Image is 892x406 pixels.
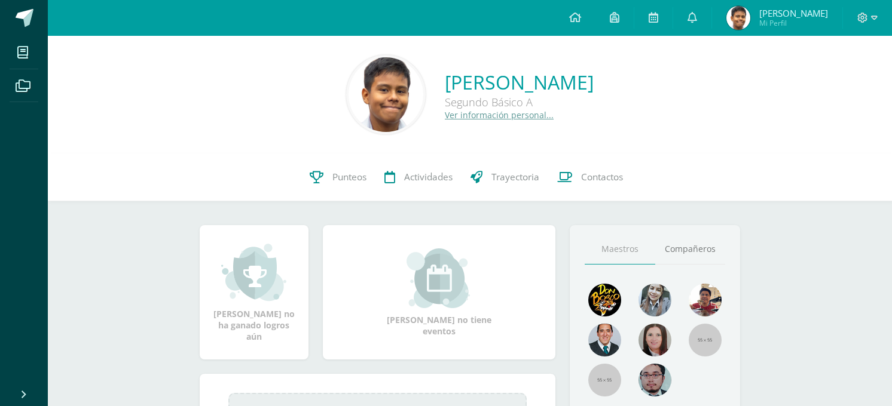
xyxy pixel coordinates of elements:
[445,109,554,121] a: Ver información personal...
[588,364,621,396] img: 55x55
[379,248,499,337] div: [PERSON_NAME] no tiene eventos
[639,284,671,316] img: 45bd7986b8947ad7e5894cbc9b781108.png
[491,171,539,183] span: Trayectoria
[407,248,472,308] img: event_small.png
[375,153,462,201] a: Actividades
[445,69,594,95] a: [PERSON_NAME]
[404,171,453,183] span: Actividades
[581,171,623,183] span: Contactos
[301,153,375,201] a: Punteos
[349,57,423,132] img: 03d5e849d87a0c62c6a3f0d82f297cdd.png
[332,171,366,183] span: Punteos
[588,284,621,316] img: 29fc2a48271e3f3676cb2cb292ff2552.png
[639,364,671,396] img: d0e54f245e8330cebada5b5b95708334.png
[726,6,750,30] img: e2780ad11cebbfac2d229f9ada3b6567.png
[759,18,828,28] span: Mi Perfil
[221,242,286,302] img: achievement_small.png
[445,95,594,109] div: Segundo Básico A
[212,242,297,342] div: [PERSON_NAME] no ha ganado logros aún
[655,234,726,264] a: Compañeros
[639,324,671,356] img: 67c3d6f6ad1c930a517675cdc903f95f.png
[462,153,548,201] a: Trayectoria
[548,153,632,201] a: Contactos
[588,324,621,356] img: eec80b72a0218df6e1b0c014193c2b59.png
[689,284,722,316] img: 11152eb22ca3048aebc25a5ecf6973a7.png
[759,7,828,19] span: [PERSON_NAME]
[689,324,722,356] img: 55x55
[585,234,655,264] a: Maestros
